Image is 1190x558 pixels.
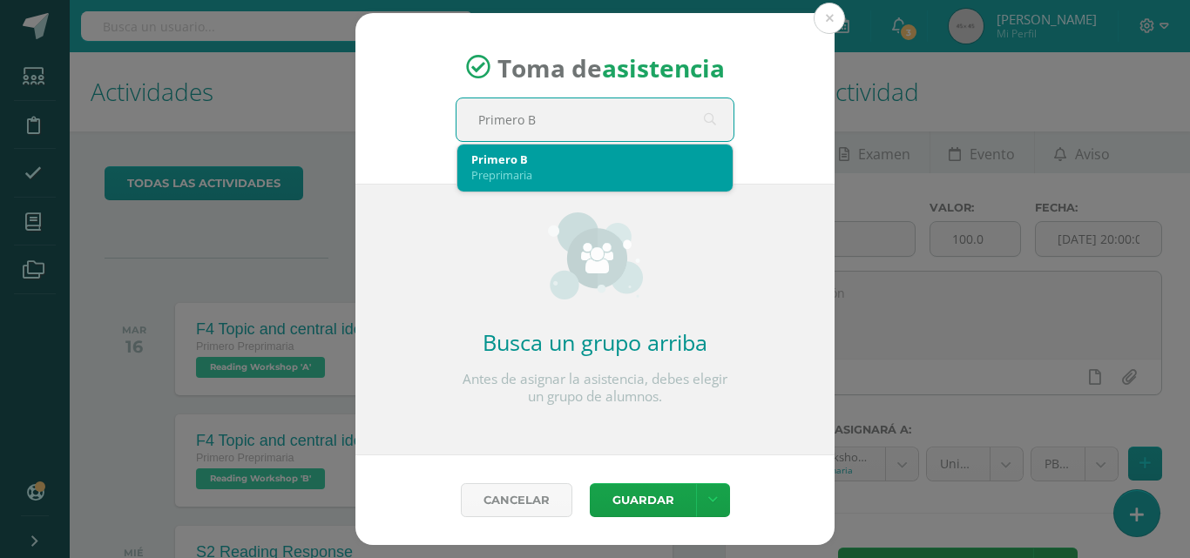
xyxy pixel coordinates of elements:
[456,98,734,141] input: Busca un grado o sección aquí...
[548,212,643,299] img: groups_small.png
[497,50,725,84] span: Toma de
[471,167,719,183] div: Preprimaria
[471,151,719,167] div: Primero B
[590,483,696,517] button: Guardar
[456,371,734,406] p: Antes de asignar la asistencia, debes elegir un grupo de alumnos.
[602,50,725,84] strong: asistencia
[456,327,734,357] h2: Busca un grupo arriba
[814,3,845,34] button: Close (Esc)
[461,483,572,517] a: Cancelar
